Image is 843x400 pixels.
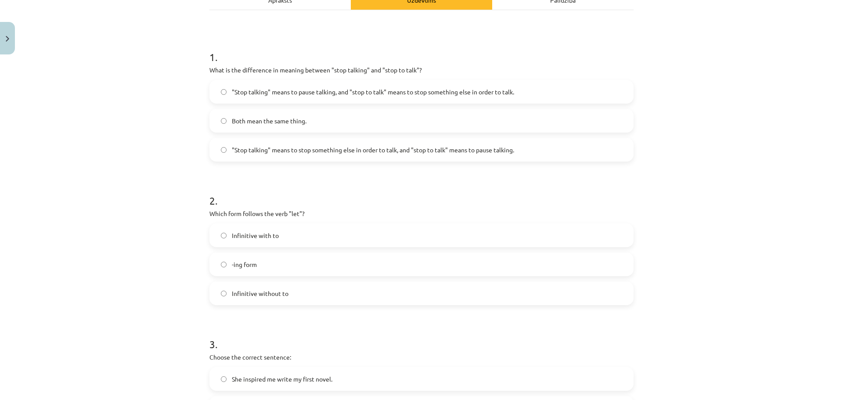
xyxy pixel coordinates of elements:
[209,36,634,63] h1: 1 .
[221,291,227,296] input: Infinitive without to
[221,233,227,238] input: Infinitive with to
[232,116,306,126] span: Both mean the same thing.
[209,179,634,206] h1: 2 .
[209,65,634,75] p: What is the difference in meaning between "stop talking" and "stop to talk"?
[232,145,514,155] span: "Stop talking" means to stop something else in order to talk, and "stop to talk" means to pause t...
[221,376,227,382] input: She inspired me write my first novel.
[232,260,257,269] span: -ing form
[209,323,634,350] h1: 3 .
[221,118,227,124] input: Both mean the same thing.
[6,36,9,42] img: icon-close-lesson-0947bae3869378f0d4975bcd49f059093ad1ed9edebbc8119c70593378902aed.svg
[232,375,332,384] span: She inspired me write my first novel.
[232,87,514,97] span: "Stop talking" means to pause talking, and "stop to talk" means to stop something else in order t...
[232,289,288,298] span: Infinitive without to
[209,353,634,362] p: Choose the correct sentence:
[209,209,634,218] p: Which form follows the verb "let"?
[221,147,227,153] input: "Stop talking" means to stop something else in order to talk, and "stop to talk" means to pause t...
[221,89,227,95] input: "Stop talking" means to pause talking, and "stop to talk" means to stop something else in order t...
[221,262,227,267] input: -ing form
[232,231,279,240] span: Infinitive with to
